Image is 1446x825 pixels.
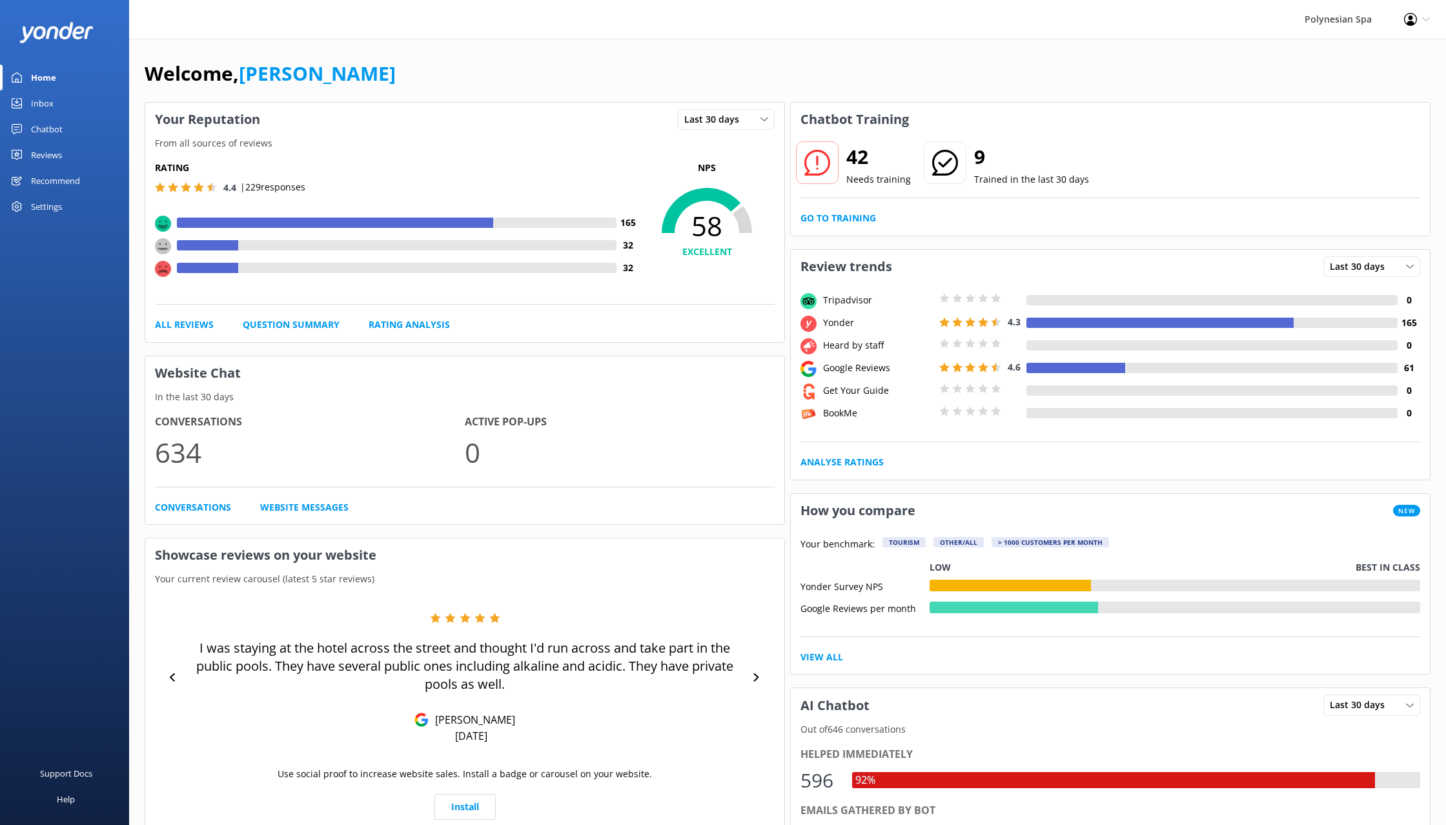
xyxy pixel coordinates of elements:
p: Use social proof to increase website sales. Install a badge or carousel on your website. [278,767,652,781]
span: Last 30 days [1330,698,1392,712]
p: Your benchmark: [800,537,875,553]
p: In the last 30 days [145,390,784,404]
a: Rating Analysis [369,318,450,332]
div: Helped immediately [800,746,1420,763]
h4: Active Pop-ups [465,414,775,431]
div: Yonder Survey NPS [800,580,930,591]
span: Last 30 days [1330,260,1392,274]
h4: 165 [1398,316,1420,330]
div: 596 [800,765,839,796]
h4: 165 [616,216,639,230]
div: Inbox [31,90,54,116]
div: Tripadvisor [820,293,936,307]
h4: 32 [616,261,639,275]
h4: EXCELLENT [639,245,775,259]
p: | 229 responses [240,180,305,194]
span: Last 30 days [684,112,747,127]
span: 4.4 [223,181,236,194]
a: [PERSON_NAME] [239,60,396,87]
h3: AI Chatbot [791,689,879,722]
img: Google Reviews [414,713,429,727]
h5: Rating [155,161,639,175]
h2: 9 [974,141,1089,172]
a: Question Summary [243,318,340,332]
span: 4.3 [1008,316,1021,328]
a: Conversations [155,500,231,514]
span: 4.6 [1008,361,1021,373]
a: All Reviews [155,318,214,332]
h4: 0 [1398,406,1420,420]
a: Install [434,794,496,820]
p: Needs training [846,172,911,187]
h2: 42 [846,141,911,172]
img: yonder-white-logo.png [19,22,94,43]
div: Support Docs [40,760,92,786]
div: Heard by staff [820,338,936,352]
div: Google Reviews [820,361,936,375]
p: [PERSON_NAME] [429,713,515,727]
div: Get Your Guide [820,383,936,398]
div: Home [31,65,56,90]
a: View All [800,650,843,664]
p: 634 [155,431,465,474]
h3: Website Chat [145,356,784,390]
h3: Chatbot Training [791,103,919,136]
h4: Conversations [155,414,465,431]
p: 0 [465,431,775,474]
p: Trained in the last 30 days [974,172,1089,187]
div: Yonder [820,316,936,330]
div: Reviews [31,142,62,168]
div: Recommend [31,168,80,194]
div: 92% [852,772,879,789]
a: Go to Training [800,211,876,225]
p: Best in class [1356,560,1420,575]
h4: 0 [1398,338,1420,352]
p: [DATE] [455,729,487,743]
h4: 61 [1398,361,1420,375]
h3: Review trends [791,250,902,283]
h3: Showcase reviews on your website [145,538,784,572]
span: 58 [639,210,775,242]
div: Chatbot [31,116,63,142]
p: Out of 646 conversations [791,722,1430,737]
h3: How you compare [791,494,925,527]
div: Google Reviews per month [800,602,930,613]
p: Low [930,560,951,575]
h4: 0 [1398,383,1420,398]
h3: Your Reputation [145,103,270,136]
span: New [1393,505,1420,516]
div: Tourism [882,537,926,547]
div: Settings [31,194,62,219]
a: Analyse Ratings [800,455,884,469]
p: From all sources of reviews [145,136,784,150]
h4: 32 [616,238,639,252]
div: Help [57,786,75,812]
p: NPS [639,161,775,175]
div: Other/All [933,537,984,547]
div: > 1000 customers per month [992,537,1109,547]
h1: Welcome, [145,58,396,89]
div: BookMe [820,406,936,420]
h4: 0 [1398,293,1420,307]
a: Website Messages [260,500,349,514]
div: Emails gathered by bot [800,802,1420,819]
p: I was staying at the hotel across the street and thought I'd run across and take part in the publ... [186,639,744,693]
p: Your current review carousel (latest 5 star reviews) [145,572,784,586]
